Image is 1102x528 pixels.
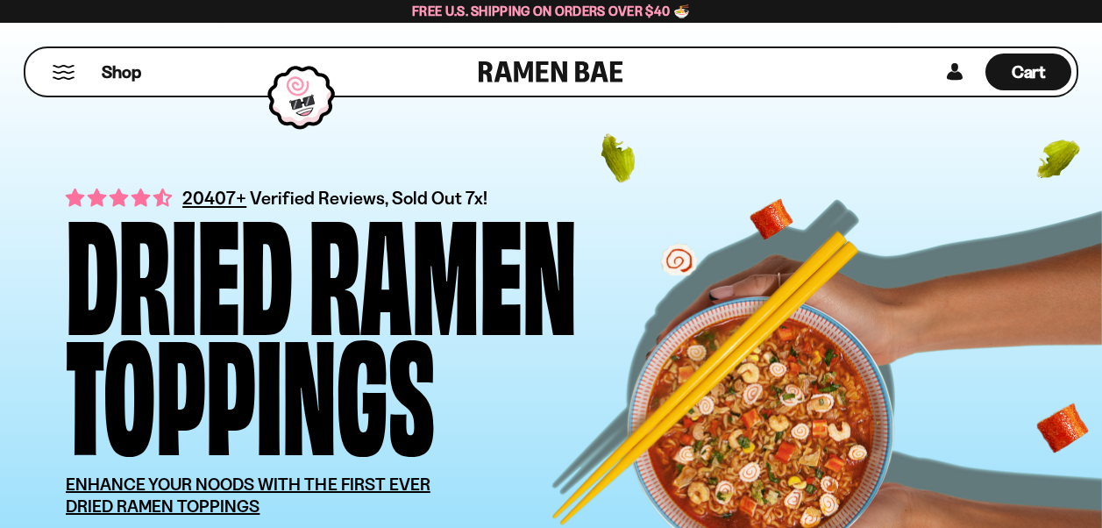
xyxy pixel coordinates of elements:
span: Free U.S. Shipping on Orders over $40 🍜 [412,3,690,19]
div: Ramen [309,207,577,327]
a: Shop [102,54,141,90]
span: Cart [1012,61,1046,82]
div: Dried [66,207,293,327]
div: Toppings [66,327,435,447]
button: Mobile Menu Trigger [52,65,75,80]
span: Shop [102,61,141,84]
u: ENHANCE YOUR NOODS WITH THE FIRST EVER DRIED RAMEN TOPPINGS [66,474,430,517]
div: Cart [985,48,1071,96]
